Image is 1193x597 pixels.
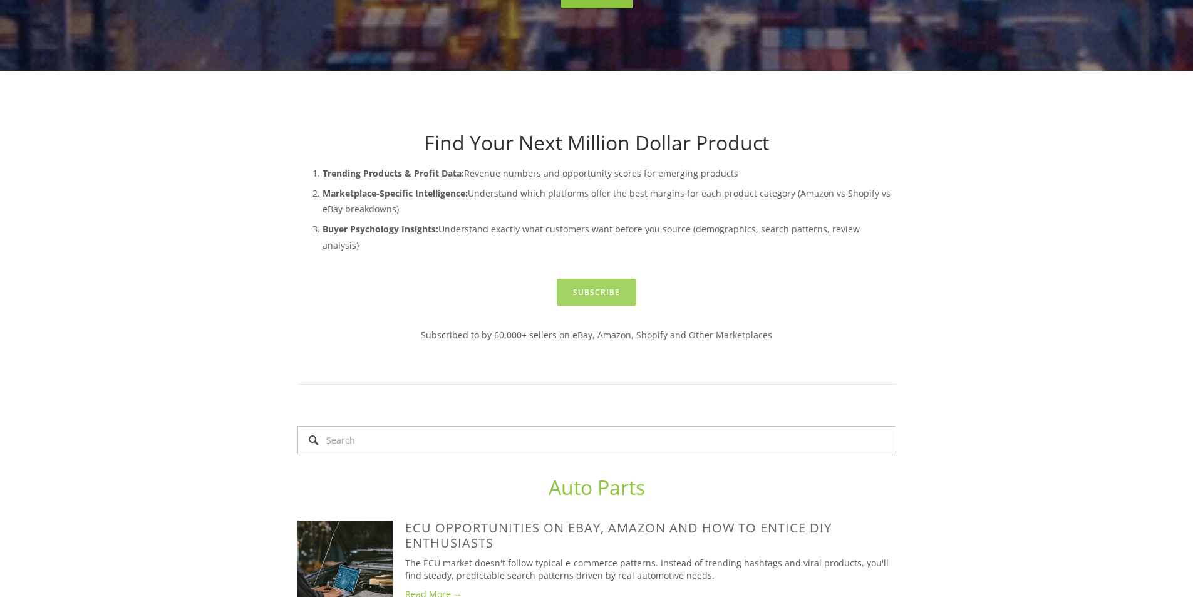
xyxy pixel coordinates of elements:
[557,279,636,306] a: Subscribe
[405,557,896,581] p: The ECU market doesn't follow typical e-commerce patterns. Instead of trending hashtags and viral...
[297,327,896,343] p: Subscribed to by 60,000+ sellers on eBay, Amazon, Shopify and Other Marketplaces
[323,223,438,235] strong: Buyer Psychology Insights:
[323,221,896,252] p: Understand exactly what customers want before you source (demographics, search patterns, review a...
[297,131,896,155] h1: Find Your Next Million Dollar Product
[405,519,832,551] a: ECU Opportunities on eBay, Amazon and How to Entice DIY Enthusiasts
[323,167,464,179] strong: Trending Products & Profit Data:
[323,165,896,181] p: Revenue numbers and opportunity scores for emerging products
[323,187,468,199] strong: Marketplace-Specific Intelligence:
[323,185,896,217] p: Understand which platforms offer the best margins for each product category (Amazon vs Shopify vs...
[549,474,645,501] a: Auto Parts
[297,426,896,454] input: Search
